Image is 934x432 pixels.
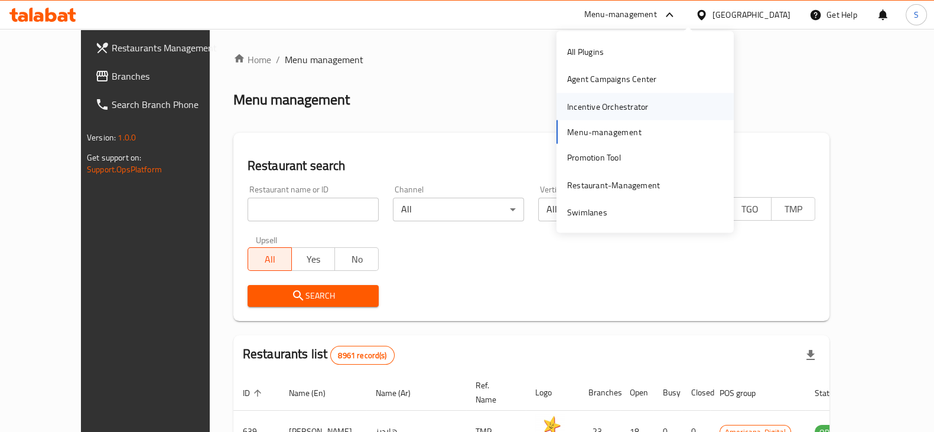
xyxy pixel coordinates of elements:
h2: Restaurants list [243,345,395,365]
div: Incentive Orchestrator [567,100,648,113]
div: All [393,198,524,221]
th: Open [620,375,653,411]
th: Logo [526,375,579,411]
button: TGO [727,197,772,221]
div: Menu-management [584,8,657,22]
button: TMP [771,197,815,221]
button: No [334,247,379,271]
span: Menu management [285,53,363,67]
span: Ref. Name [476,378,512,407]
th: Closed [682,375,710,411]
label: Upsell [256,235,278,244]
div: Swimlanes [567,206,607,219]
div: [GEOGRAPHIC_DATA] [712,8,790,21]
button: Search [248,285,379,307]
th: Branches [579,375,620,411]
a: Restaurants Management [86,34,237,62]
span: Search Branch Phone [112,97,227,112]
a: Search Branch Phone [86,90,237,119]
h2: Restaurant search [248,157,815,175]
a: Branches [86,62,237,90]
span: S [914,8,919,21]
a: Support.OpsPlatform [87,162,162,177]
span: Status [815,386,853,400]
nav: breadcrumb [233,53,829,67]
span: No [340,251,374,268]
span: Branches [112,69,227,83]
span: POS group [720,386,771,400]
span: Name (Ar) [376,386,426,400]
div: Total records count [330,346,394,365]
a: Home [233,53,271,67]
button: All [248,247,292,271]
span: Yes [297,251,331,268]
span: Get support on: [87,150,141,165]
span: ID [243,386,265,400]
span: Version: [87,130,116,145]
span: TMP [776,201,811,218]
div: Agent Campaigns Center [567,73,656,86]
input: Search for restaurant name or ID.. [248,198,379,221]
span: TGO [733,201,767,218]
span: Restaurants Management [112,41,227,55]
span: 8961 record(s) [331,350,393,361]
span: All [253,251,287,268]
div: All [538,198,669,221]
th: Busy [653,375,682,411]
button: Yes [291,247,336,271]
span: 1.0.0 [118,130,136,145]
span: Search [257,289,369,303]
div: Restaurant-Management [567,178,660,191]
span: Name (En) [289,386,341,400]
div: All Plugins [567,45,604,58]
div: Promotion Tool [567,151,621,164]
div: Export file [796,341,825,369]
li: / [276,53,280,67]
h2: Menu management [233,90,350,109]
